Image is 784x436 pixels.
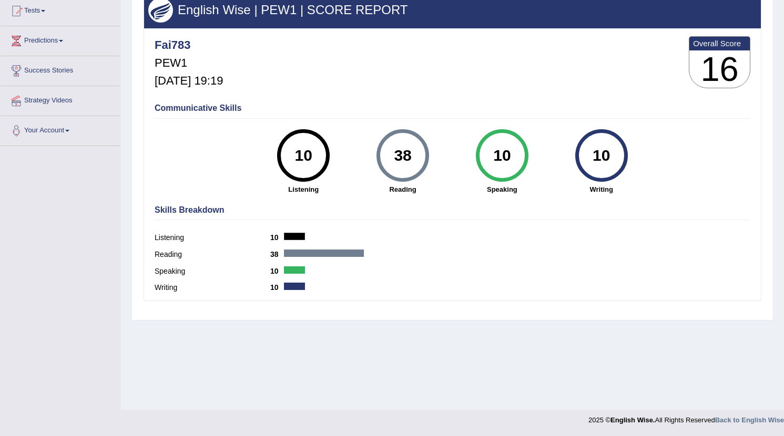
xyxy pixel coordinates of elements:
[557,184,646,194] strong: Writing
[155,232,270,243] label: Listening
[155,249,270,260] label: Reading
[284,133,323,178] div: 10
[155,57,223,69] h5: PEW1
[359,184,447,194] strong: Reading
[155,282,270,293] label: Writing
[259,184,348,194] strong: Listening
[270,233,284,242] b: 10
[155,205,750,215] h4: Skills Breakdown
[483,133,521,178] div: 10
[1,56,120,82] a: Success Stories
[383,133,422,178] div: 38
[270,283,284,292] b: 10
[693,39,746,48] b: Overall Score
[155,266,270,277] label: Speaking
[582,133,620,178] div: 10
[689,50,750,88] h3: 16
[155,39,223,51] h4: Fai783
[588,410,784,425] div: 2025 © All Rights Reserved
[148,3,757,17] h3: English Wise | PEW1 | SCORE REPORT
[457,184,546,194] strong: Speaking
[715,416,784,424] a: Back to English Wise
[270,267,284,275] b: 10
[1,26,120,53] a: Predictions
[610,416,655,424] strong: English Wise.
[270,250,284,258] b: 38
[1,116,120,142] a: Your Account
[155,75,223,87] h5: [DATE] 19:19
[155,103,750,113] h4: Communicative Skills
[1,86,120,112] a: Strategy Videos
